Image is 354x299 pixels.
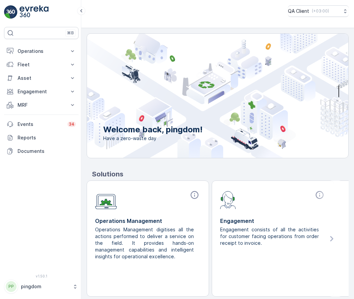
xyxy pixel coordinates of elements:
button: Operations [4,44,79,58]
a: Reports [4,131,79,144]
img: module-icon [95,190,117,209]
p: Documents [18,148,76,155]
p: Operations Management digitises all the actions performed to deliver a service on the field. It p... [95,226,195,260]
button: Asset [4,71,79,85]
button: PPpingdom [4,279,79,294]
button: MRF [4,98,79,112]
p: Engagement consists of all the activities for customer facing operations from order receipt to in... [220,226,320,246]
p: pingdom [21,283,69,290]
p: Fleet [18,61,65,68]
button: Fleet [4,58,79,71]
p: Reports [18,134,76,141]
a: Events34 [4,118,79,131]
div: PP [6,281,17,292]
p: Welcome back, pingdom! [103,124,203,135]
p: Events [18,121,63,128]
img: logo [4,5,18,19]
p: 34 [69,122,75,127]
p: Engagement [18,88,65,95]
p: Engagement [220,217,326,225]
p: Asset [18,75,65,81]
p: Solutions [92,169,349,179]
p: QA Client [288,8,309,14]
p: MRF [18,102,65,108]
p: ( +03:00 ) [312,8,329,14]
button: Engagement [4,85,79,98]
img: logo_light-DOdMpM7g.png [20,5,49,19]
p: Operations [18,48,65,55]
img: city illustration [57,34,348,158]
button: QA Client(+03:00) [288,5,349,17]
a: Documents [4,144,79,158]
p: ⌘B [67,30,74,36]
span: v 1.50.1 [4,274,79,278]
img: module-icon [220,190,236,209]
p: Operations Management [95,217,201,225]
span: Have a zero-waste day [103,135,203,142]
